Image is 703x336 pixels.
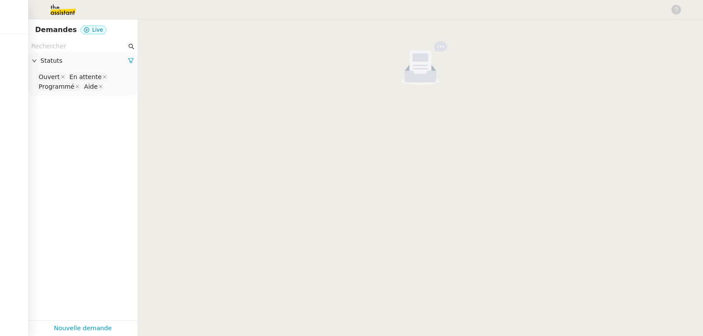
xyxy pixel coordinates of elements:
[84,83,98,90] div: Aide
[39,83,74,90] div: Programmé
[69,73,101,81] div: En attente
[40,56,128,66] span: Statuts
[36,82,81,91] nz-select-item: Programmé
[28,52,138,69] div: Statuts
[67,72,108,81] nz-select-item: En attente
[36,72,66,81] nz-select-item: Ouvert
[39,73,60,81] div: Ouvert
[82,82,104,91] nz-select-item: Aide
[35,24,77,36] nz-page-header-title: Demandes
[92,27,103,33] span: Live
[31,41,127,51] input: Rechercher
[54,323,112,333] a: Nouvelle demande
